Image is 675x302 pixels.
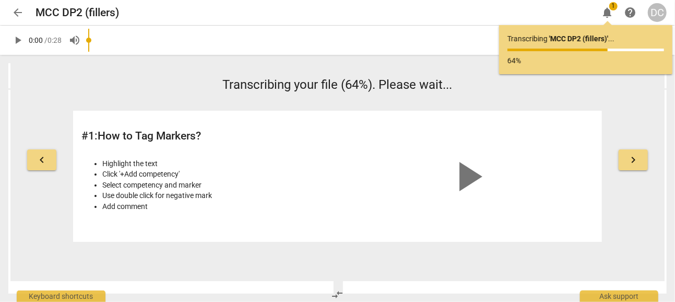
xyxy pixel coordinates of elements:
[507,33,664,44] p: Transcribing ...
[29,36,43,44] span: 0:00
[81,130,333,143] h2: # 1 : How to Tag Markers?
[44,36,62,44] span: / 0:28
[17,291,105,302] div: Keyboard shortcuts
[627,154,640,166] span: keyboard_arrow_right
[507,55,664,66] p: 64%
[609,2,618,10] span: 1
[8,31,27,50] button: Play
[102,158,333,169] li: Highlight the text
[35,6,119,19] h2: MCC DP2 (fillers)
[102,180,333,191] li: Select competency and marker
[598,3,617,22] button: Notifications
[331,288,344,301] span: compare_arrows
[102,201,333,212] li: Add comment
[68,34,81,47] span: volume_up
[102,169,333,180] li: Click '+Add competency'
[102,190,333,201] li: Use double click for negative mark
[621,3,640,22] a: Help
[11,34,24,47] span: play_arrow
[624,6,636,19] span: help
[65,31,84,50] button: Volume
[35,154,48,166] span: keyboard_arrow_left
[580,291,658,302] div: Ask support
[601,6,613,19] span: notifications
[11,6,24,19] span: arrow_back
[648,3,667,22] button: DC
[443,152,493,202] span: play_arrow
[549,34,608,43] b: ' MCC DP2 (fillers) '
[223,77,453,92] span: Transcribing your file (64%). Please wait...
